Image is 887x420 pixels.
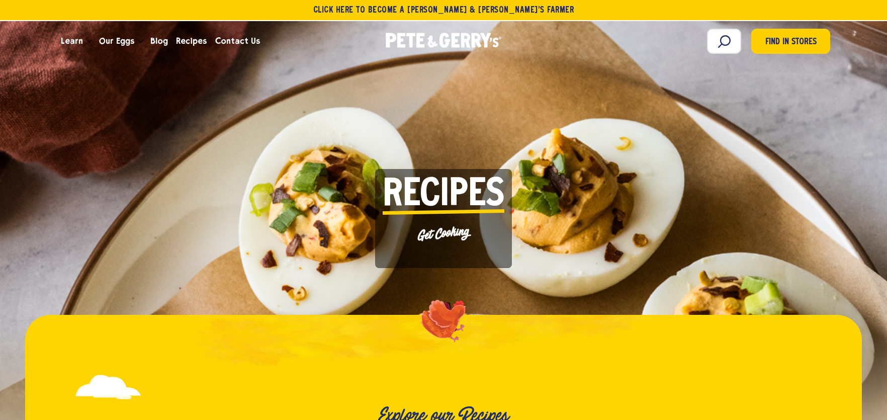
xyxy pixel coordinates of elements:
p: Get Cooking [382,220,505,247]
span: Find in Stores [765,36,817,49]
a: Recipes [172,28,211,55]
a: Blog [146,28,172,55]
a: Contact Us [211,28,264,55]
button: Open the dropdown menu for Our Eggs [138,40,143,43]
button: Open the dropdown menu for Learn [87,40,92,43]
span: Blog [150,35,168,47]
span: Recipes [176,35,207,47]
span: Our Eggs [99,35,134,47]
span: Learn [61,35,83,47]
a: Our Eggs [95,28,138,55]
span: Recipes [383,177,504,214]
a: Learn [57,28,87,55]
a: Find in Stores [751,29,830,54]
input: Search [707,29,741,54]
span: Contact Us [215,35,260,47]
